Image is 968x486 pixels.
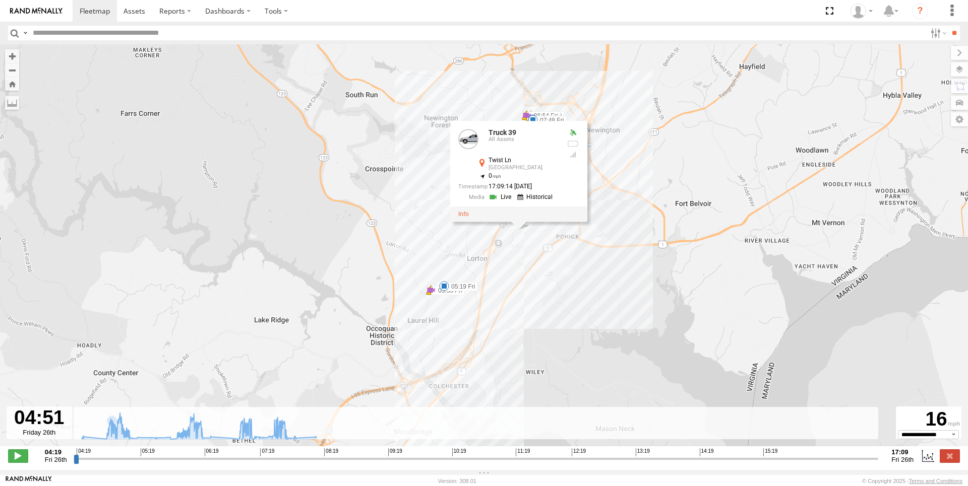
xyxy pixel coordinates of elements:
div: Valid GPS Fix [567,129,579,137]
span: 04:19 [77,448,91,456]
label: 05:53 Fri [431,286,465,295]
label: Close [940,449,960,462]
a: Visit our Website [6,476,52,486]
span: 12:19 [572,448,586,456]
div: © Copyright 2025 - [862,478,962,484]
label: 05:19 Fri [444,282,478,291]
span: 0 [489,172,501,179]
div: Roi Castellanos [847,4,876,19]
div: Twist Ln [489,157,559,164]
span: 05:19 [141,448,155,456]
span: Fri 26th Sep 2025 [45,456,67,463]
div: Date/time of location update [458,183,559,190]
a: Truck 39 [489,128,516,136]
label: 06:18 Fri [533,115,567,124]
div: [GEOGRAPHIC_DATA] [489,165,559,171]
button: Zoom out [5,63,19,77]
span: Fri 26th Sep 2025 [891,456,914,463]
span: 11:19 [516,448,530,456]
a: View Live Media Streams [489,192,514,202]
span: 10:19 [452,448,466,456]
button: Zoom Home [5,77,19,91]
a: View Asset Details [458,129,478,149]
a: View Asset Details [458,211,469,218]
img: rand-logo.svg [10,8,63,15]
label: Search Query [21,26,29,40]
div: All Assets [489,136,559,143]
strong: 04:19 [45,448,67,456]
label: 07:48 Fri [533,116,567,125]
label: 06:54 Fri [527,111,561,120]
span: 09:19 [388,448,402,456]
span: 15:19 [763,448,777,456]
label: Measure [5,96,19,110]
a: Terms and Conditions [909,478,962,484]
div: 16 [897,408,960,430]
i: ? [912,3,928,19]
label: Search Filter Options [927,26,948,40]
label: Map Settings [951,112,968,126]
div: Last Event GSM Signal Strength [567,151,579,159]
a: View Historical Media Streams [517,192,556,202]
span: 14:19 [700,448,714,456]
div: No battery health information received from this device. [567,140,579,148]
div: Version: 308.01 [438,478,476,484]
button: Zoom in [5,49,19,63]
strong: 17:09 [891,448,914,456]
span: 13:19 [636,448,650,456]
span: 06:19 [205,448,219,456]
span: 07:19 [260,448,274,456]
label: Play/Stop [8,449,28,462]
span: 08:19 [324,448,338,456]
